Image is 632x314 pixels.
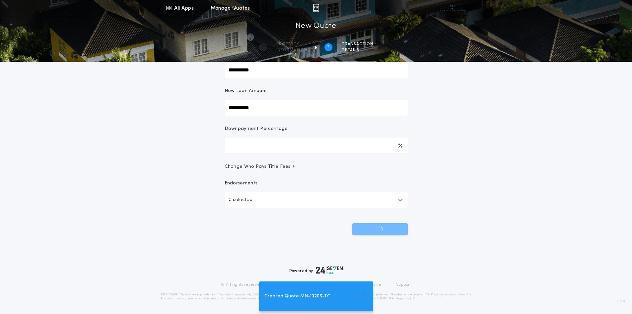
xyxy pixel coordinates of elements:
span: Change Who Pays Title Fees [225,163,296,170]
input: Sale Price [225,62,408,78]
h2: 2 [327,45,329,50]
p: Downpayment Percentage [225,126,288,132]
span: Transaction [342,42,373,47]
p: Endorsements [225,180,408,187]
h1: New Quote [296,21,336,32]
p: 0 selected [229,196,252,204]
span: information [276,48,307,53]
span: Property [276,42,307,47]
button: Change Who Pays Title Fees [225,163,408,170]
button: 0 selected [225,192,408,208]
img: vs-icon [440,5,465,11]
img: logo [316,266,343,274]
span: details [342,48,373,53]
input: New Loan Amount [225,100,408,116]
input: Downpayment Percentage [225,138,408,154]
span: Created Quote MN-10206-TC [264,293,330,300]
img: img [313,4,319,12]
p: New Loan Amount [225,88,267,94]
div: Powered by [289,266,343,274]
